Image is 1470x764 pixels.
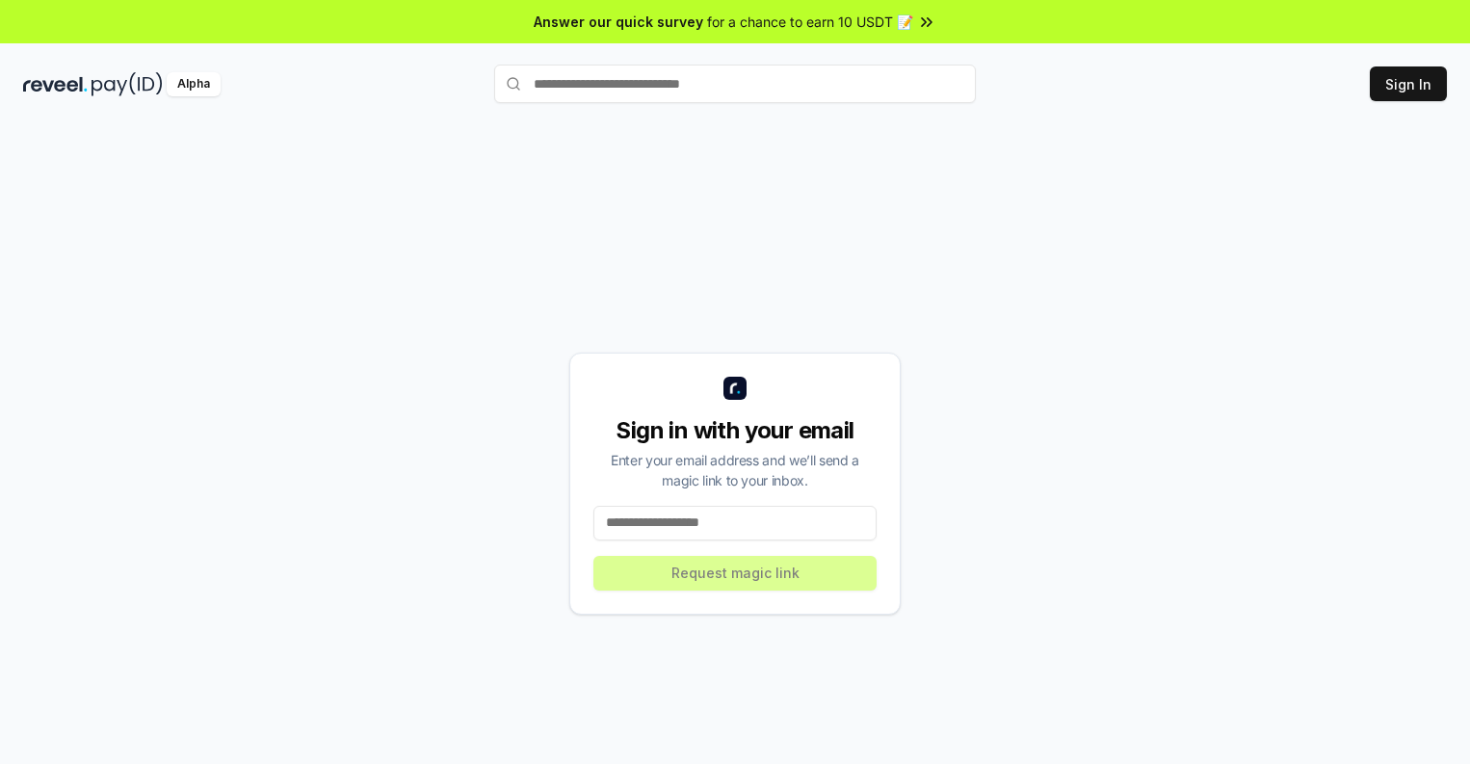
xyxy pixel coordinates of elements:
[167,72,221,96] div: Alpha
[723,377,747,400] img: logo_small
[1370,66,1447,101] button: Sign In
[92,72,163,96] img: pay_id
[593,450,877,490] div: Enter your email address and we’ll send a magic link to your inbox.
[534,12,703,32] span: Answer our quick survey
[593,415,877,446] div: Sign in with your email
[23,72,88,96] img: reveel_dark
[707,12,913,32] span: for a chance to earn 10 USDT 📝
